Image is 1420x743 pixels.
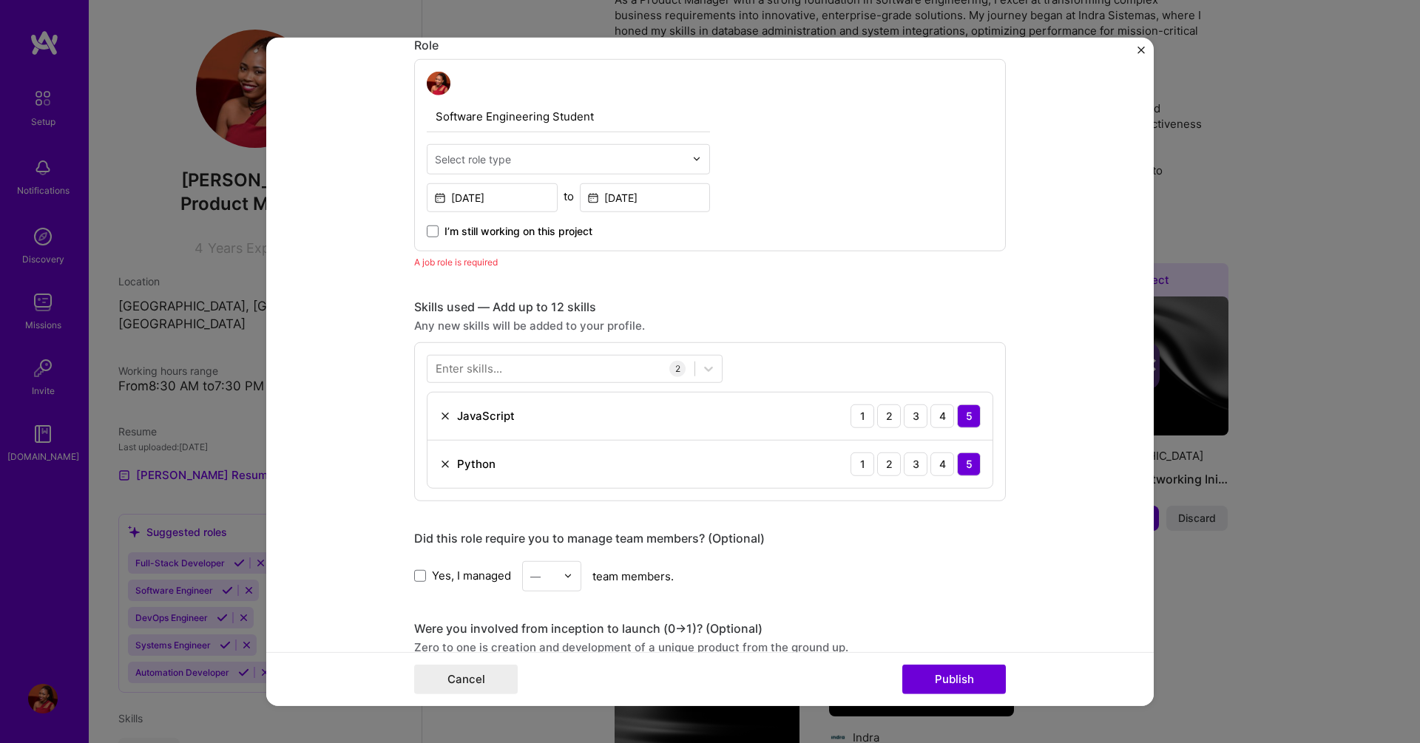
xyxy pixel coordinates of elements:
[436,361,502,376] div: Enter skills...
[957,404,981,427] div: 5
[414,620,1006,636] div: Were you involved from inception to launch (0 -> 1)? (Optional)
[930,404,954,427] div: 4
[877,404,901,427] div: 2
[414,37,1006,52] div: Role
[669,360,686,376] div: 2
[564,188,574,203] div: to
[957,452,981,475] div: 5
[414,639,1006,654] div: Zero to one is creation and development of a unique product from the ground up.
[930,452,954,475] div: 4
[427,183,558,211] input: Date
[580,183,711,211] input: Date
[851,452,874,475] div: 1
[904,404,927,427] div: 3
[530,568,541,583] div: —
[902,665,1006,694] button: Publish
[904,452,927,475] div: 3
[435,151,511,166] div: Select role type
[692,155,701,163] img: drop icon
[439,458,451,469] img: Remove
[414,665,518,694] button: Cancel
[414,299,1006,314] div: Skills used — Add up to 12 skills
[564,571,572,580] img: drop icon
[432,568,511,583] span: Yes, I managed
[414,254,1006,269] div: A job role is required
[439,410,451,421] img: Remove
[414,560,1006,591] div: team members.
[877,452,901,475] div: 2
[851,404,874,427] div: 1
[457,408,515,424] div: JavaScript
[457,456,496,472] div: Python
[444,223,592,238] span: I’m still working on this project
[427,101,710,132] input: Role Name
[414,530,1006,546] div: Did this role require you to manage team members? (Optional)
[414,317,1006,333] div: Any new skills will be added to your profile.
[1137,46,1145,61] button: Close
